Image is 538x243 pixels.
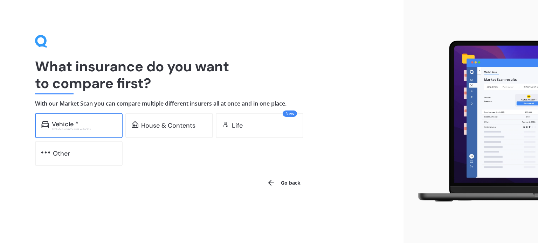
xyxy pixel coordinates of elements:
div: Excludes commercial vehicles [52,128,116,130]
img: laptop.webp [409,37,538,206]
img: other.81dba5aafe580aa69f38.svg [41,149,50,156]
span: New [283,110,297,117]
h4: With our Market Scan you can compare multiple different insurers all at once and in one place. [35,100,368,107]
button: Go back [263,174,305,191]
div: House & Contents [141,122,195,129]
img: car.f15378c7a67c060ca3f3.svg [41,121,49,128]
img: home-and-contents.b802091223b8502ef2dd.svg [132,121,138,128]
div: Life [232,122,243,129]
img: life.f720d6a2d7cdcd3ad642.svg [222,121,229,128]
h1: What insurance do you want to compare first? [35,58,368,92]
div: Other [53,150,70,157]
div: Vehicle * [52,121,78,128]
